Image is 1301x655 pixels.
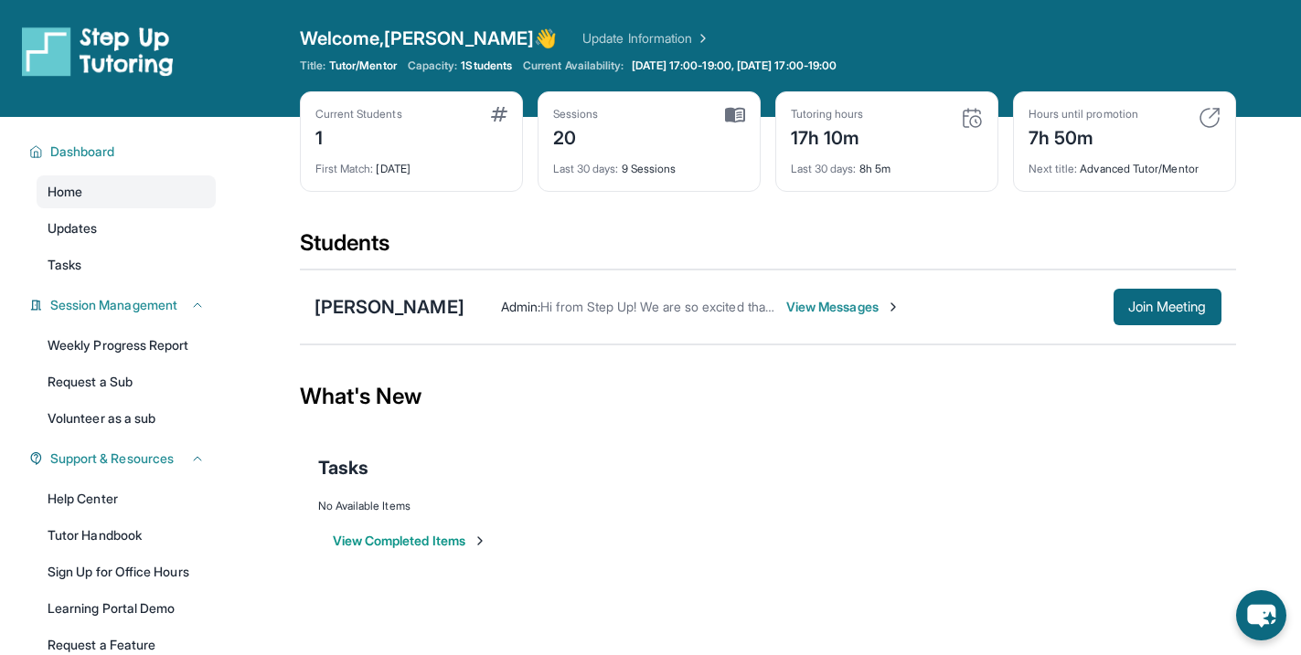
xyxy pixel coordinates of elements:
span: Tutor/Mentor [329,58,397,73]
img: card [491,107,507,121]
span: View Messages [786,298,901,316]
span: Welcome, [PERSON_NAME] 👋 [300,26,558,51]
button: Support & Resources [43,449,205,468]
img: Chevron Right [692,29,710,48]
div: Current Students [315,107,402,121]
img: card [725,107,745,123]
div: [PERSON_NAME] [315,294,464,320]
div: What's New [300,356,1236,437]
span: 1 Students [461,58,512,73]
span: Dashboard [50,143,115,161]
div: Sessions [553,107,599,121]
img: card [1199,107,1221,129]
a: Help Center [37,482,216,515]
img: Chevron-Right [886,300,901,314]
div: Hours until promotion [1029,107,1138,121]
span: Title: [300,58,325,73]
div: 8h 5m [791,151,983,176]
button: Session Management [43,296,205,314]
span: Current Availability: [523,58,624,73]
span: Session Management [50,296,177,314]
div: Advanced Tutor/Mentor [1029,151,1221,176]
a: Tasks [37,248,216,281]
span: Home [48,183,82,201]
button: chat-button [1236,590,1286,640]
a: Learning Portal Demo [37,592,216,625]
a: Updates [37,212,216,245]
div: 9 Sessions [553,151,745,176]
a: [DATE] 17:00-19:00, [DATE] 17:00-19:00 [628,58,841,73]
a: Sign Up for Office Hours [37,555,216,588]
button: Join Meeting [1114,289,1221,325]
div: 17h 10m [791,121,864,151]
span: Tasks [48,256,81,274]
span: Support & Resources [50,449,174,468]
span: [DATE] 17:00-19:00, [DATE] 17:00-19:00 [632,58,837,73]
a: Tutor Handbook [37,519,216,552]
button: View Completed Items [333,532,487,550]
span: Capacity: [408,58,458,73]
a: Request a Sub [37,365,216,398]
a: Home [37,175,216,208]
div: Tutoring hours [791,107,864,121]
div: 1 [315,121,402,151]
a: Weekly Progress Report [37,329,216,362]
span: First Match : [315,162,374,175]
div: 7h 50m [1029,121,1138,151]
span: Last 30 days : [553,162,619,175]
img: card [961,107,983,129]
div: [DATE] [315,151,507,176]
img: logo [22,26,174,77]
span: Updates [48,219,98,238]
button: Dashboard [43,143,205,161]
a: Volunteer as a sub [37,402,216,435]
div: Students [300,228,1236,269]
span: Admin : [501,299,540,314]
span: Tasks [318,455,368,481]
span: Next title : [1029,162,1078,175]
div: 20 [553,121,599,151]
span: Join Meeting [1128,301,1207,312]
a: Update Information [582,29,710,48]
div: No Available Items [318,499,1218,513]
span: Last 30 days : [791,162,857,175]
